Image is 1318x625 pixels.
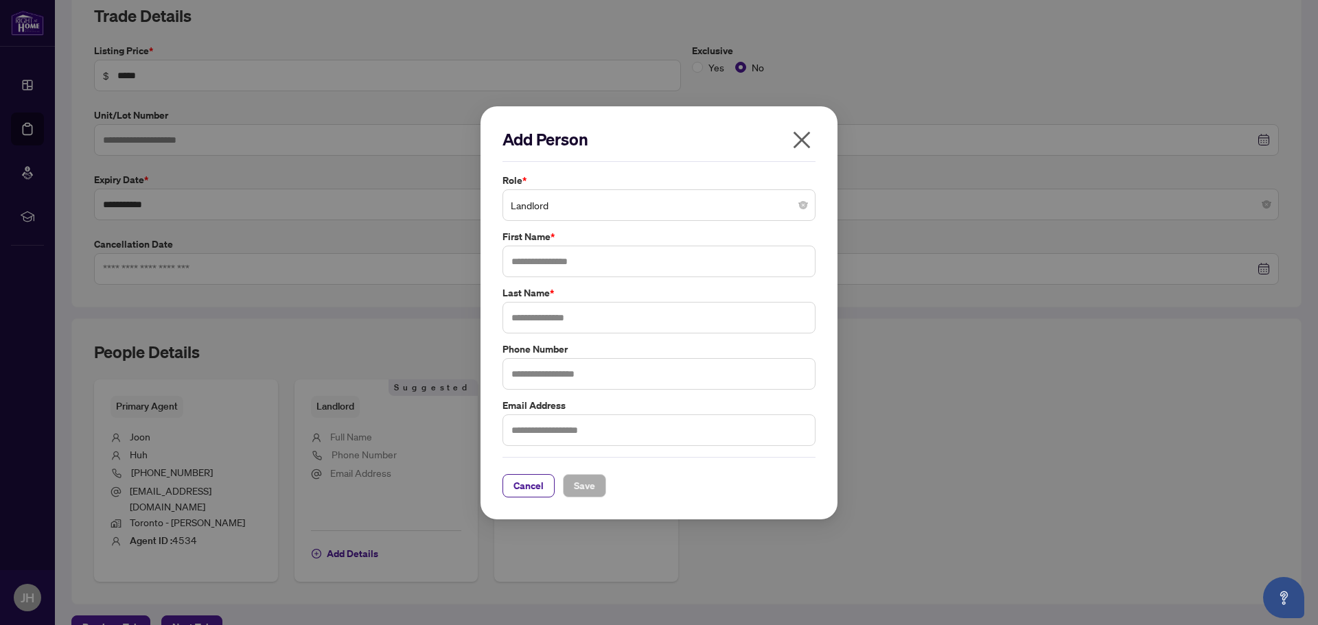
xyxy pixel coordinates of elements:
button: Cancel [502,473,555,497]
button: Open asap [1263,577,1304,618]
span: close-circle [799,201,807,209]
button: Save [563,473,606,497]
label: Email Address [502,397,816,412]
h2: Add Person [502,128,816,150]
span: Landlord [511,192,807,218]
span: close [791,129,813,151]
span: Cancel [513,474,544,496]
label: First Name [502,229,816,244]
label: Last Name [502,285,816,300]
label: Phone Number [502,341,816,356]
label: Role [502,173,816,188]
